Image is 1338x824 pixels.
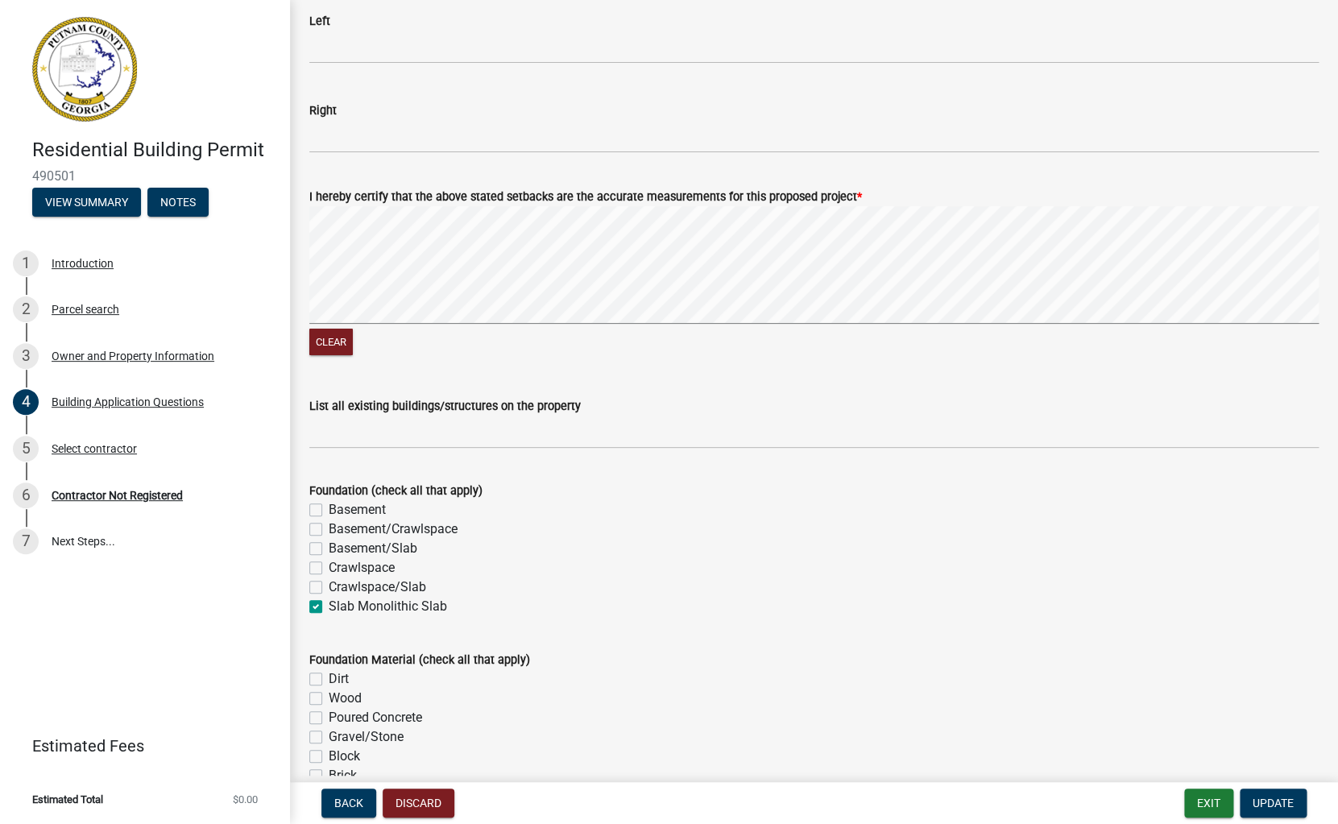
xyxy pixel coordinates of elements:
[52,443,137,454] div: Select contractor
[13,730,264,762] a: Estimated Fees
[309,486,483,497] label: Foundation (check all that apply)
[147,197,209,209] wm-modal-confirm: Notes
[321,789,376,818] button: Back
[334,797,363,810] span: Back
[52,350,214,362] div: Owner and Property Information
[309,106,337,117] label: Right
[13,436,39,462] div: 5
[1184,789,1233,818] button: Exit
[329,520,458,539] label: Basement/Crawlspace
[383,789,454,818] button: Discard
[32,794,103,805] span: Estimated Total
[32,139,277,162] h4: Residential Building Permit
[309,192,862,203] label: I hereby certify that the above stated setbacks are the accurate measurements for this proposed p...
[32,188,141,217] button: View Summary
[52,304,119,315] div: Parcel search
[13,389,39,415] div: 4
[233,794,258,805] span: $0.00
[32,168,258,184] span: 490501
[309,16,330,27] label: Left
[32,197,141,209] wm-modal-confirm: Summary
[329,689,362,708] label: Wood
[309,329,353,355] button: Clear
[329,500,386,520] label: Basement
[329,539,417,558] label: Basement/Slab
[329,578,426,597] label: Crawlspace/Slab
[52,396,204,408] div: Building Application Questions
[329,708,422,727] label: Poured Concrete
[329,597,447,616] label: Slab Monolithic Slab
[309,401,581,412] label: List all existing buildings/structures on the property
[13,251,39,276] div: 1
[1240,789,1307,818] button: Update
[52,258,114,269] div: Introduction
[329,747,360,766] label: Block
[329,766,357,785] label: Brick
[329,669,349,689] label: Dirt
[147,188,209,217] button: Notes
[1253,797,1294,810] span: Update
[13,528,39,554] div: 7
[13,343,39,369] div: 3
[329,727,404,747] label: Gravel/Stone
[32,17,137,122] img: Putnam County, Georgia
[309,655,530,666] label: Foundation Material (check all that apply)
[52,490,183,501] div: Contractor Not Registered
[329,558,395,578] label: Crawlspace
[13,296,39,322] div: 2
[13,482,39,508] div: 6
